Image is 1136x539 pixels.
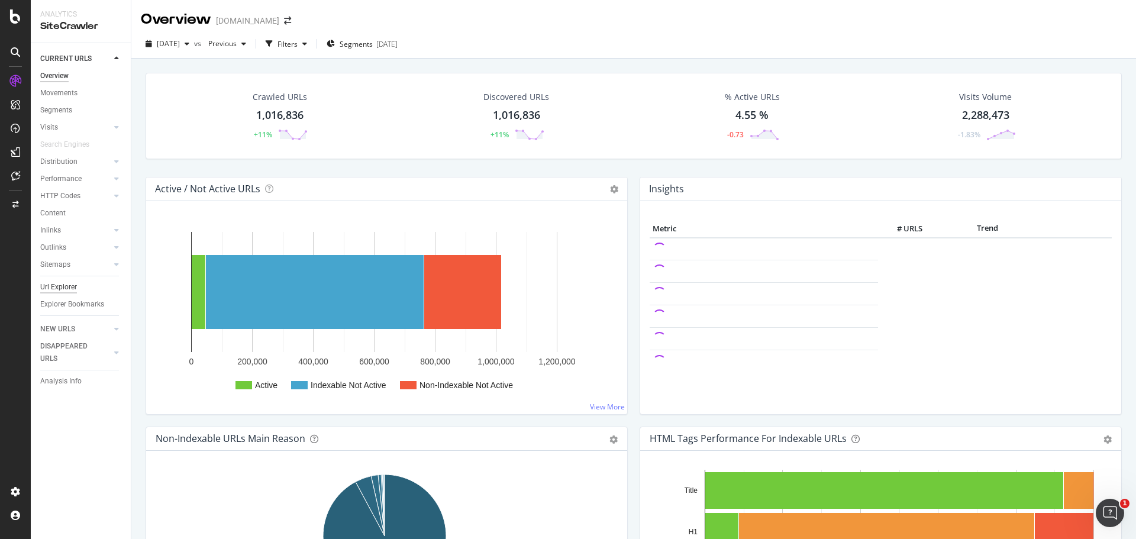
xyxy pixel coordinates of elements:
[298,357,328,366] text: 400,000
[493,108,540,123] div: 1,016,836
[959,91,1012,103] div: Visits Volume
[40,173,111,185] a: Performance
[419,380,513,390] text: Non-Indexable Not Active
[1120,499,1129,508] span: 1
[322,34,402,53] button: Segments[DATE]
[40,340,111,365] a: DISAPPEARED URLS
[40,298,122,311] a: Explorer Bookmarks
[420,357,450,366] text: 800,000
[878,220,925,238] th: # URLS
[40,241,111,254] a: Outlinks
[925,220,1050,238] th: Trend
[40,207,66,220] div: Content
[40,9,121,20] div: Analytics
[156,433,305,444] div: Non-Indexable URLs Main Reason
[40,121,111,134] a: Visits
[477,357,514,366] text: 1,000,000
[40,259,70,271] div: Sitemaps
[610,185,618,193] i: Options
[40,224,61,237] div: Inlinks
[649,181,684,197] h4: Insights
[40,53,92,65] div: CURRENT URLS
[157,38,180,49] span: 2025 Aug. 16th
[40,323,75,335] div: NEW URLS
[962,108,1009,123] div: 2,288,473
[359,357,389,366] text: 600,000
[40,156,111,168] a: Distribution
[958,130,980,140] div: -1.83%
[40,87,122,99] a: Movements
[40,53,111,65] a: CURRENT URLS
[40,298,104,311] div: Explorer Bookmarks
[40,281,77,293] div: Url Explorer
[40,207,122,220] a: Content
[40,138,101,151] a: Search Engines
[40,70,122,82] a: Overview
[156,220,614,405] svg: A chart.
[40,340,100,365] div: DISAPPEARED URLS
[40,224,111,237] a: Inlinks
[253,91,307,103] div: Crawled URLs
[204,38,237,49] span: Previous
[237,357,267,366] text: 200,000
[311,380,386,390] text: Indexable Not Active
[40,70,69,82] div: Overview
[538,357,575,366] text: 1,200,000
[1096,499,1124,527] iframe: Intercom live chat
[490,130,509,140] div: +11%
[284,17,291,25] div: arrow-right-arrow-left
[609,435,618,444] div: gear
[376,39,398,49] div: [DATE]
[590,402,625,412] a: View More
[40,281,122,293] a: Url Explorer
[483,91,549,103] div: Discovered URLs
[650,220,878,238] th: Metric
[685,486,698,495] text: Title
[735,108,769,123] div: 4.55 %
[40,87,78,99] div: Movements
[40,259,111,271] a: Sitemaps
[725,91,780,103] div: % Active URLs
[689,528,698,536] text: H1
[189,357,194,366] text: 0
[204,34,251,53] button: Previous
[40,138,89,151] div: Search Engines
[650,433,847,444] div: HTML Tags Performance for Indexable URLs
[40,190,80,202] div: HTTP Codes
[40,375,82,388] div: Analysis Info
[141,9,211,30] div: Overview
[261,34,312,53] button: Filters
[256,108,304,123] div: 1,016,836
[1103,435,1112,444] div: gear
[155,181,260,197] h4: Active / Not Active URLs
[40,156,78,168] div: Distribution
[40,375,122,388] a: Analysis Info
[40,173,82,185] div: Performance
[340,39,373,49] span: Segments
[40,241,66,254] div: Outlinks
[216,15,279,27] div: [DOMAIN_NAME]
[40,121,58,134] div: Visits
[727,130,744,140] div: -0.73
[141,34,194,53] button: [DATE]
[40,323,111,335] a: NEW URLS
[194,38,204,49] span: vs
[40,20,121,33] div: SiteCrawler
[277,39,298,49] div: Filters
[255,380,277,390] text: Active
[40,104,122,117] a: Segments
[254,130,272,140] div: +11%
[40,190,111,202] a: HTTP Codes
[40,104,72,117] div: Segments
